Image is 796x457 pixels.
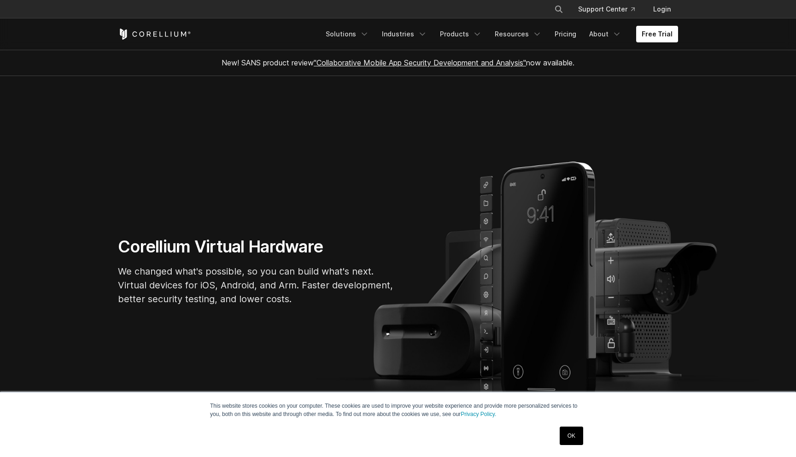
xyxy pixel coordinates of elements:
[549,26,582,42] a: Pricing
[550,1,567,18] button: Search
[118,29,191,40] a: Corellium Home
[434,26,487,42] a: Products
[543,1,678,18] div: Navigation Menu
[571,1,642,18] a: Support Center
[320,26,375,42] a: Solutions
[118,236,394,257] h1: Corellium Virtual Hardware
[222,58,574,67] span: New! SANS product review now available.
[584,26,627,42] a: About
[376,26,433,42] a: Industries
[118,264,394,306] p: We changed what's possible, so you can build what's next. Virtual devices for iOS, Android, and A...
[320,26,678,42] div: Navigation Menu
[646,1,678,18] a: Login
[560,427,583,445] a: OK
[636,26,678,42] a: Free Trial
[210,402,586,418] p: This website stores cookies on your computer. These cookies are used to improve your website expe...
[461,411,496,417] a: Privacy Policy.
[489,26,547,42] a: Resources
[314,58,526,67] a: "Collaborative Mobile App Security Development and Analysis"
